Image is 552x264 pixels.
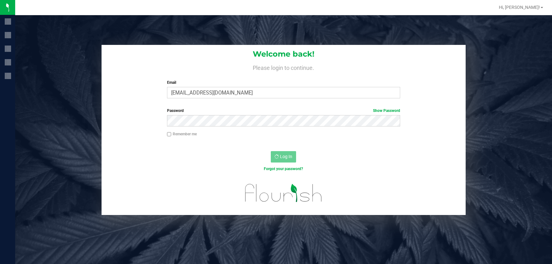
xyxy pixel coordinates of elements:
img: flourish_logo.svg [238,178,329,208]
button: Log In [271,151,296,163]
span: Log In [280,154,292,159]
span: Hi, [PERSON_NAME]! [499,5,540,10]
span: Password [167,108,184,113]
label: Email [167,80,400,85]
a: Show Password [373,108,400,113]
a: Forgot your password? [264,167,303,171]
label: Remember me [167,131,197,137]
h1: Welcome back! [102,50,466,58]
h4: Please login to continue. [102,63,466,71]
input: Remember me [167,132,171,137]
